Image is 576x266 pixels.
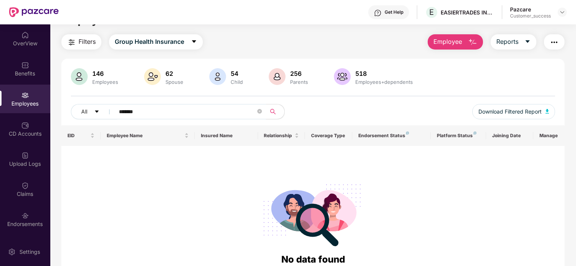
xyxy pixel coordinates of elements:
[486,125,533,146] th: Joining Date
[67,133,89,139] span: EID
[164,70,185,77] div: 62
[559,9,565,15] img: svg+xml;base64,PHN2ZyBpZD0iRHJvcGRvd24tMzJ4MzIiIHhtbG5zPSJodHRwOi8vd3d3LnczLm9yZy8yMDAwL3N2ZyIgd2...
[496,37,518,46] span: Reports
[144,68,161,85] img: svg+xml;base64,PHN2ZyB4bWxucz0iaHR0cDovL3d3dy53My5vcmcvMjAwMC9zdmciIHhtbG5zOnhsaW5rPSJodHRwOi8vd3...
[8,248,16,256] img: svg+xml;base64,PHN2ZyBpZD0iU2V0dGluZy0yMHgyMCIgeG1sbnM9Imh0dHA6Ly93d3cudzMub3JnLzIwMDAvc3ZnIiB3aW...
[21,152,29,159] img: svg+xml;base64,PHN2ZyBpZD0iVXBsb2FkX0xvZ3MiIGRhdGEtbmFtZT0iVXBsb2FkIExvZ3MiIHhtbG5zPSJodHRwOi8vd3...
[269,68,286,85] img: svg+xml;base64,PHN2ZyB4bWxucz0iaHR0cDovL3d3dy53My5vcmcvMjAwMC9zdmciIHhtbG5zOnhsaW5rPSJodHRwOi8vd3...
[71,104,117,119] button: Allcaret-down
[406,131,409,135] img: svg+xml;base64,PHN2ZyB4bWxucz0iaHR0cDovL3d3dy53My5vcmcvMjAwMC9zdmciIHdpZHRoPSI4IiBoZWlnaHQ9IjgiIH...
[258,175,368,252] img: svg+xml;base64,PHN2ZyB4bWxucz0iaHR0cDovL3d3dy53My5vcmcvMjAwMC9zdmciIHdpZHRoPSIyODgiIGhlaWdodD0iMj...
[546,109,549,114] img: svg+xml;base64,PHN2ZyB4bWxucz0iaHR0cDovL3d3dy53My5vcmcvMjAwMC9zdmciIHhtbG5zOnhsaW5rPSJodHRwOi8vd3...
[195,125,258,146] th: Insured Name
[281,254,345,265] span: No data found
[433,37,462,46] span: Employee
[9,7,59,17] img: New Pazcare Logo
[510,6,551,13] div: Pazcare
[305,125,352,146] th: Coverage Type
[257,109,262,114] span: close-circle
[491,34,536,50] button: Reportscaret-down
[21,182,29,189] img: svg+xml;base64,PHN2ZyBpZD0iQ2xhaW0iIHhtbG5zPSJodHRwOi8vd3d3LnczLm9yZy8yMDAwL3N2ZyIgd2lkdGg9IjIwIi...
[21,122,29,129] img: svg+xml;base64,PHN2ZyBpZD0iQ0RfQWNjb3VudHMiIGRhdGEtbmFtZT0iQ0QgQWNjb3VudHMiIHhtbG5zPSJodHRwOi8vd3...
[264,133,294,139] span: Relationship
[191,38,197,45] span: caret-down
[533,125,565,146] th: Manage
[374,9,382,17] img: svg+xml;base64,PHN2ZyBpZD0iSGVscC0zMngzMiIgeG1sbnM9Imh0dHA6Ly93d3cudzMub3JnLzIwMDAvc3ZnIiB3aWR0aD...
[550,38,559,47] img: svg+xml;base64,PHN2ZyB4bWxucz0iaHR0cDovL3d3dy53My5vcmcvMjAwMC9zdmciIHdpZHRoPSIyNCIgaGVpZ2h0PSIyNC...
[91,79,120,85] div: Employees
[94,109,99,115] span: caret-down
[81,107,87,116] span: All
[17,248,42,256] div: Settings
[358,133,425,139] div: Endorsement Status
[478,107,542,116] span: Download Filtered Report
[472,104,555,119] button: Download Filtered Report
[115,37,184,46] span: Group Health Insurance
[334,68,351,85] img: svg+xml;base64,PHN2ZyB4bWxucz0iaHR0cDovL3d3dy53My5vcmcvMjAwMC9zdmciIHhtbG5zOnhsaW5rPSJodHRwOi8vd3...
[209,68,226,85] img: svg+xml;base64,PHN2ZyB4bWxucz0iaHR0cDovL3d3dy53My5vcmcvMjAwMC9zdmciIHhtbG5zOnhsaW5rPSJodHRwOi8vd3...
[354,79,414,85] div: Employees+dependents
[109,34,203,50] button: Group Health Insurancecaret-down
[21,91,29,99] img: svg+xml;base64,PHN2ZyBpZD0iRW1wbG95ZWVzIiB4bWxucz0iaHR0cDovL3d3dy53My5vcmcvMjAwMC9zdmciIHdpZHRoPS...
[107,133,183,139] span: Employee Name
[21,31,29,39] img: svg+xml;base64,PHN2ZyBpZD0iSG9tZSIgeG1sbnM9Imh0dHA6Ly93d3cudzMub3JnLzIwMDAvc3ZnIiB3aWR0aD0iMjAiIG...
[101,125,195,146] th: Employee Name
[21,212,29,220] img: svg+xml;base64,PHN2ZyBpZD0iRW5kb3JzZW1lbnRzIiB4bWxucz0iaHR0cDovL3d3dy53My5vcmcvMjAwMC9zdmciIHdpZH...
[289,70,310,77] div: 256
[266,109,281,115] span: search
[437,133,480,139] div: Platform Status
[354,70,414,77] div: 518
[428,34,483,50] button: Employee
[257,108,262,115] span: close-circle
[473,131,477,135] img: svg+xml;base64,PHN2ZyB4bWxucz0iaHR0cDovL3d3dy53My5vcmcvMjAwMC9zdmciIHdpZHRoPSI4IiBoZWlnaHQ9IjgiIH...
[258,125,305,146] th: Relationship
[164,79,185,85] div: Spouse
[79,37,96,46] span: Filters
[468,38,477,47] img: svg+xml;base64,PHN2ZyB4bWxucz0iaHR0cDovL3d3dy53My5vcmcvMjAwMC9zdmciIHhtbG5zOnhsaW5rPSJodHRwOi8vd3...
[71,68,88,85] img: svg+xml;base64,PHN2ZyB4bWxucz0iaHR0cDovL3d3dy53My5vcmcvMjAwMC9zdmciIHhtbG5zOnhsaW5rPSJodHRwOi8vd3...
[61,125,101,146] th: EID
[510,13,551,19] div: Customer_success
[21,61,29,69] img: svg+xml;base64,PHN2ZyBpZD0iQmVuZWZpdHMiIHhtbG5zPSJodHRwOi8vd3d3LnczLm9yZy8yMDAwL3N2ZyIgd2lkdGg9Ij...
[266,104,285,119] button: search
[61,34,101,50] button: Filters
[385,9,403,15] div: Get Help
[525,38,531,45] span: caret-down
[430,8,434,17] span: E
[91,70,120,77] div: 146
[289,79,310,85] div: Parents
[229,79,244,85] div: Child
[229,70,244,77] div: 54
[441,9,494,16] div: EASIERTRADES INDIA LLP
[67,38,76,47] img: svg+xml;base64,PHN2ZyB4bWxucz0iaHR0cDovL3d3dy53My5vcmcvMjAwMC9zdmciIHdpZHRoPSIyNCIgaGVpZ2h0PSIyNC...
